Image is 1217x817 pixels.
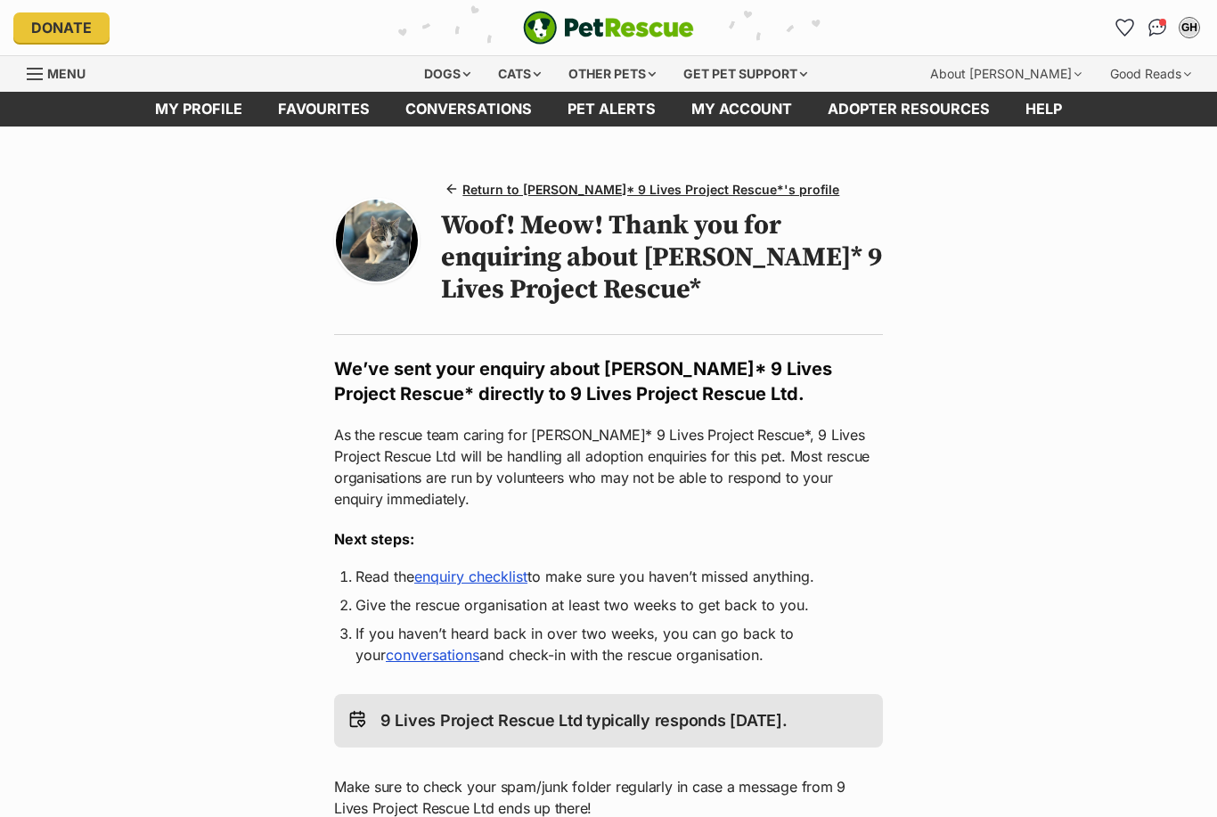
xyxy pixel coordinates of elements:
a: Donate [13,12,110,43]
div: About [PERSON_NAME] [918,56,1094,92]
div: Other pets [556,56,668,92]
img: chat-41dd97257d64d25036548639549fe6c8038ab92f7586957e7f3b1b290dea8141.svg [1148,19,1167,37]
a: conversations [386,646,479,664]
a: Conversations [1143,13,1172,42]
a: enquiry checklist [414,568,527,585]
a: Adopter resources [810,92,1008,127]
a: conversations [388,92,550,127]
span: Menu [47,66,86,81]
li: Read the to make sure you haven’t missed anything. [355,566,862,587]
a: Favourites [260,92,388,127]
a: Menu [27,56,98,88]
img: logo-e224e6f780fb5917bec1dbf3a21bbac754714ae5b6737aabdf751b685950b380.svg [523,11,694,45]
a: My profile [137,92,260,127]
span: Return to [PERSON_NAME]* 9 Lives Project Rescue*'s profile [462,180,839,199]
div: Good Reads [1098,56,1204,92]
img: Photo of Charlie* 9 Lives Project Rescue* [336,200,418,282]
h1: Woof! Meow! Thank you for enquiring about [PERSON_NAME]* 9 Lives Project Rescue* [441,209,883,306]
div: Get pet support [671,56,820,92]
div: GH [1180,19,1198,37]
div: Dogs [412,56,483,92]
p: 9 Lives Project Rescue Ltd typically responds [DATE]. [380,708,788,733]
h2: We’ve sent your enquiry about [PERSON_NAME]* 9 Lives Project Rescue* directly to 9 Lives Project ... [334,356,883,406]
div: Cats [486,56,553,92]
a: My account [674,92,810,127]
li: If you haven’t heard back in over two weeks, you can go back to your and check-in with the rescue... [355,623,862,666]
a: Pet alerts [550,92,674,127]
li: Give the rescue organisation at least two weeks to get back to you. [355,594,862,616]
p: As the rescue team caring for [PERSON_NAME]* 9 Lives Project Rescue*, 9 Lives Project Rescue Ltd ... [334,424,883,510]
ul: Account quick links [1111,13,1204,42]
a: Favourites [1111,13,1139,42]
a: PetRescue [523,11,694,45]
button: My account [1175,13,1204,42]
h3: Next steps: [334,528,883,550]
a: Help [1008,92,1080,127]
a: Return to [PERSON_NAME]* 9 Lives Project Rescue*'s profile [441,176,846,202]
